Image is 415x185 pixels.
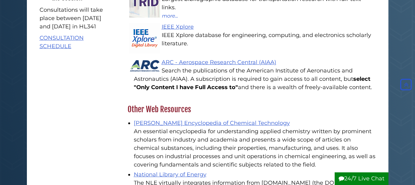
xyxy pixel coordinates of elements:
a: Back to Top [399,81,413,88]
button: 24/7 Live Chat [335,172,388,185]
a: ARC - Aerospace Research Central (AIAA) [162,59,276,66]
a: CONSULTATION SCHEDULE [40,35,84,50]
a: [PERSON_NAME] Encyclopedia of Chemical Technology [134,120,290,126]
div: An essential encyclopedia for understanding applied chemistry written by prominent scholars from ... [134,127,376,169]
button: more... [162,12,178,20]
h2: Other Web Resources [125,105,379,114]
a: IEEE Xplore [162,23,194,30]
p: Consultations will take place between [DATE] and [DATE] in HL341 [40,6,112,31]
div: Search the publications of the American Institute of Aeronautics and Astronautics (AIAA). A subsc... [134,67,376,92]
div: IEEE Xplore database for engineering, computing, and electronics scholarly literature. [134,31,376,48]
a: National Library of Energy [134,171,206,178]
